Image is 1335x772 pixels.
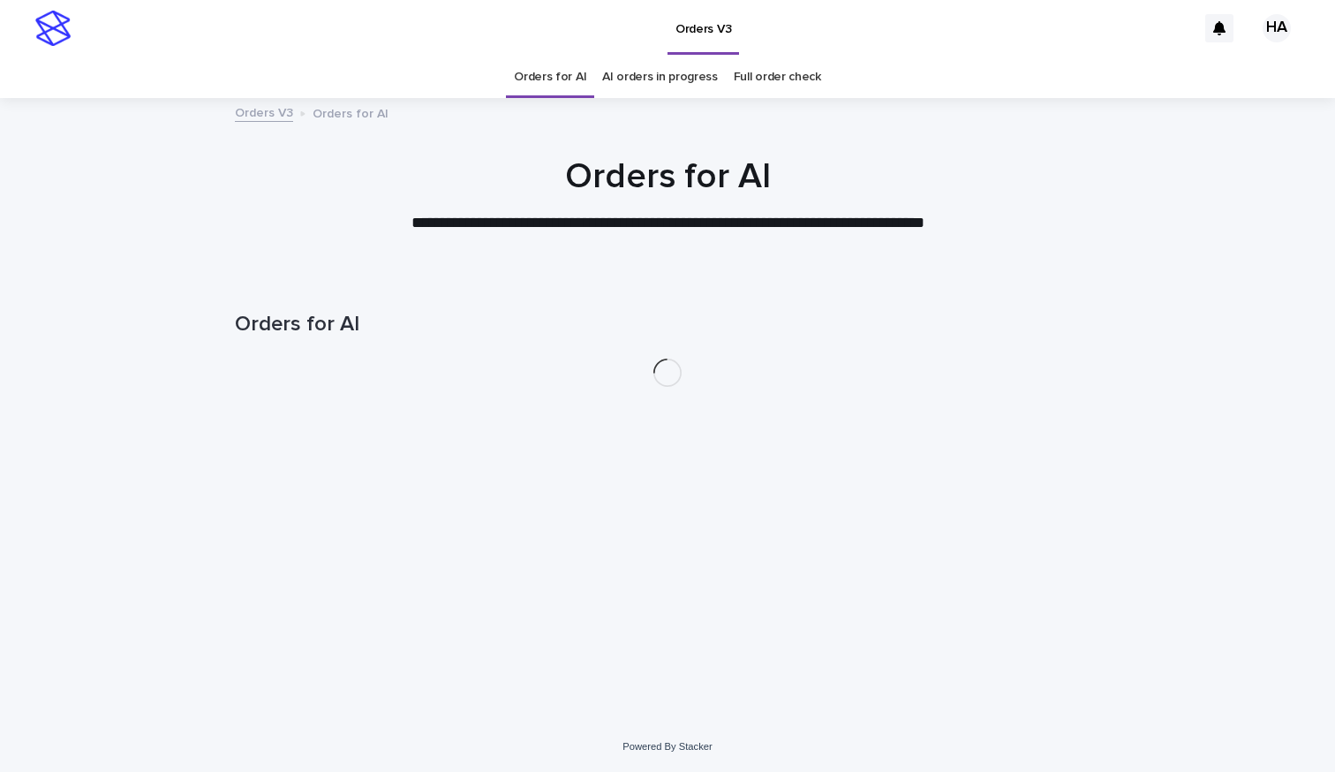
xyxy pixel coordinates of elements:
a: Orders for AI [514,57,586,98]
a: Full order check [734,57,821,98]
a: AI orders in progress [602,57,718,98]
h1: Orders for AI [235,312,1100,337]
h1: Orders for AI [235,155,1100,198]
p: Orders for AI [313,102,388,122]
a: Powered By Stacker [622,741,712,752]
div: HA [1263,14,1291,42]
img: stacker-logo-s-only.png [35,11,71,46]
a: Orders V3 [235,102,293,122]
